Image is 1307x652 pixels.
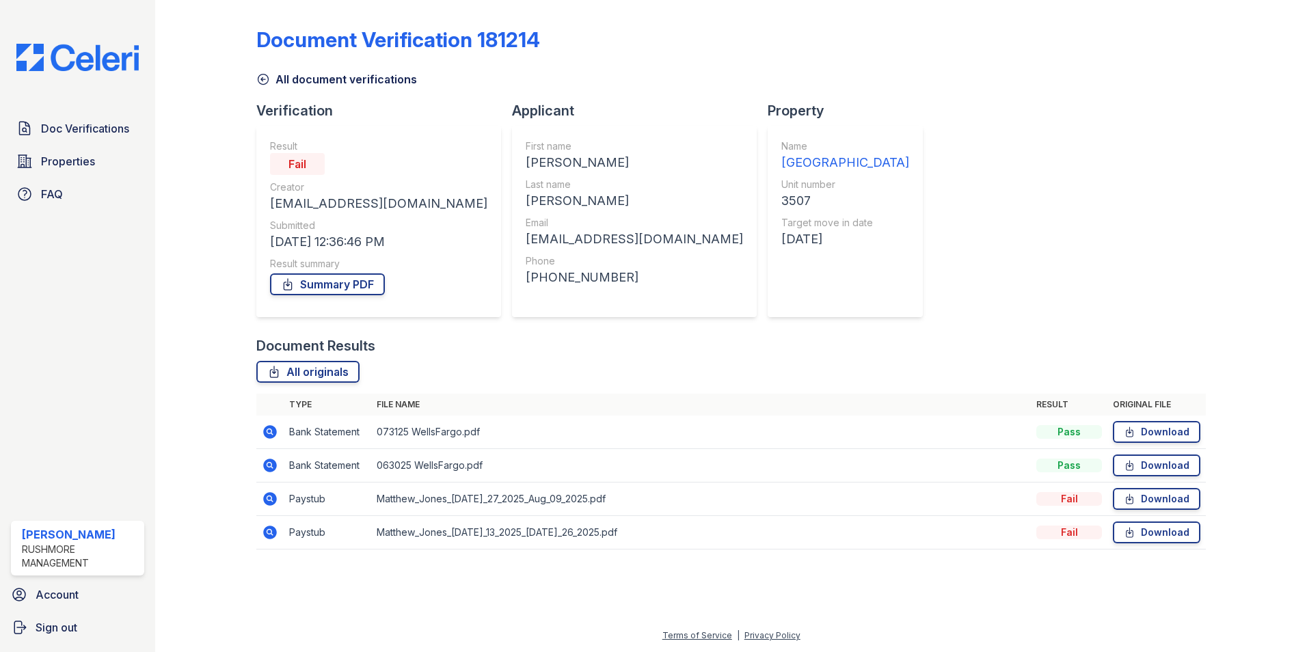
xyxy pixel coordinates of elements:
[371,416,1031,449] td: 073125 WellsFargo.pdf
[526,268,743,287] div: [PHONE_NUMBER]
[41,153,95,169] span: Properties
[270,180,487,194] div: Creator
[512,101,768,120] div: Applicant
[41,186,63,202] span: FAQ
[284,516,371,549] td: Paystub
[1036,526,1102,539] div: Fail
[781,230,909,249] div: [DATE]
[36,619,77,636] span: Sign out
[781,139,909,153] div: Name
[5,614,150,641] a: Sign out
[256,71,417,87] a: All document verifications
[1036,459,1102,472] div: Pass
[371,516,1031,549] td: Matthew_Jones_[DATE]_13_2025_[DATE]_26_2025.pdf
[22,543,139,570] div: Rushmore Management
[737,630,740,640] div: |
[270,232,487,252] div: [DATE] 12:36:46 PM
[371,449,1031,483] td: 063025 WellsFargo.pdf
[781,216,909,230] div: Target move in date
[1113,488,1200,510] a: Download
[11,148,144,175] a: Properties
[781,153,909,172] div: [GEOGRAPHIC_DATA]
[5,44,150,71] img: CE_Logo_Blue-a8612792a0a2168367f1c8372b55b34899dd931a85d93a1a3d3e32e68fde9ad4.png
[36,586,79,603] span: Account
[22,526,139,543] div: [PERSON_NAME]
[1031,394,1107,416] th: Result
[526,191,743,210] div: [PERSON_NAME]
[270,257,487,271] div: Result summary
[41,120,129,137] span: Doc Verifications
[1036,492,1102,506] div: Fail
[11,115,144,142] a: Doc Verifications
[270,139,487,153] div: Result
[270,219,487,232] div: Submitted
[5,581,150,608] a: Account
[1113,454,1200,476] a: Download
[744,630,800,640] a: Privacy Policy
[270,273,385,295] a: Summary PDF
[781,191,909,210] div: 3507
[1113,421,1200,443] a: Download
[1107,394,1206,416] th: Original file
[662,630,732,640] a: Terms of Service
[526,153,743,172] div: [PERSON_NAME]
[526,216,743,230] div: Email
[781,178,909,191] div: Unit number
[256,361,360,383] a: All originals
[371,483,1031,516] td: Matthew_Jones_[DATE]_27_2025_Aug_09_2025.pdf
[256,27,540,52] div: Document Verification 181214
[284,394,371,416] th: Type
[284,416,371,449] td: Bank Statement
[526,139,743,153] div: First name
[270,153,325,175] div: Fail
[284,483,371,516] td: Paystub
[781,139,909,172] a: Name [GEOGRAPHIC_DATA]
[1113,521,1200,543] a: Download
[284,449,371,483] td: Bank Statement
[1036,425,1102,439] div: Pass
[270,194,487,213] div: [EMAIL_ADDRESS][DOMAIN_NAME]
[526,254,743,268] div: Phone
[11,180,144,208] a: FAQ
[371,394,1031,416] th: File name
[768,101,934,120] div: Property
[526,178,743,191] div: Last name
[256,336,375,355] div: Document Results
[256,101,512,120] div: Verification
[526,230,743,249] div: [EMAIL_ADDRESS][DOMAIN_NAME]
